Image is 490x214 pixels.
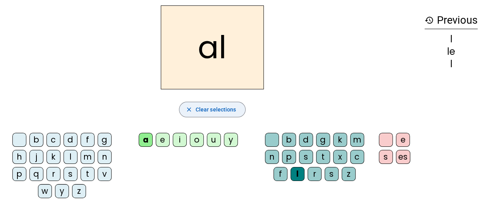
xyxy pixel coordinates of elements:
div: n [98,150,112,164]
div: z [342,167,356,181]
div: l [425,59,478,69]
div: k [46,150,60,164]
div: k [333,133,347,147]
span: Clear selections [196,105,236,114]
div: e [156,133,170,147]
div: v [98,167,112,181]
div: c [46,133,60,147]
div: x [333,150,347,164]
div: p [282,150,296,164]
div: f [81,133,95,147]
div: c [350,150,364,164]
div: b [29,133,43,147]
div: y [55,184,69,198]
div: w [38,184,52,198]
div: p [12,167,26,181]
div: s [379,150,393,164]
div: t [81,167,95,181]
div: r [46,167,60,181]
div: m [81,150,95,164]
div: h [12,150,26,164]
div: o [190,133,204,147]
div: le [425,47,478,56]
h2: al [161,5,264,89]
div: d [299,133,313,147]
div: q [29,167,43,181]
div: a [139,133,153,147]
div: g [98,133,112,147]
div: d [64,133,77,147]
div: s [64,167,77,181]
div: j [29,150,43,164]
div: f [273,167,287,181]
button: Clear selections [179,102,246,117]
div: z [72,184,86,198]
mat-icon: close [186,106,193,113]
div: u [207,133,221,147]
div: g [316,133,330,147]
div: r [308,167,322,181]
div: m [350,133,364,147]
div: l [425,35,478,44]
div: s [325,167,339,181]
div: i [173,133,187,147]
div: e [396,133,410,147]
div: y [224,133,238,147]
div: es [396,150,410,164]
div: b [282,133,296,147]
div: t [316,150,330,164]
mat-icon: history [425,16,434,25]
h3: Previous [425,12,478,29]
div: l [64,150,77,164]
div: s [299,150,313,164]
div: l [291,167,304,181]
div: n [265,150,279,164]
